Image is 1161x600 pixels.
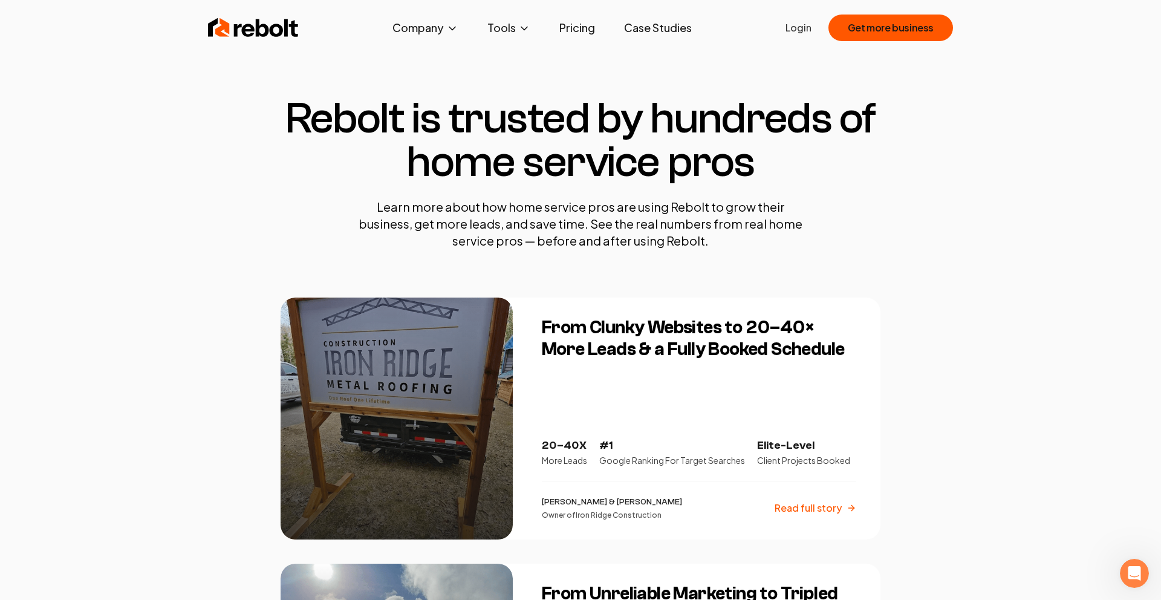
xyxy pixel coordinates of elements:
[542,437,587,454] p: 20–40X
[383,16,468,40] button: Company
[281,298,880,540] a: From Clunky Websites to 20–40× More Leads & a Fully Booked ScheduleFrom Clunky Websites to 20–40×...
[775,501,842,515] p: Read full story
[542,496,682,508] p: [PERSON_NAME] & [PERSON_NAME]
[550,16,605,40] a: Pricing
[542,510,682,520] p: Owner of Iron Ridge Construction
[478,16,540,40] button: Tools
[757,437,850,454] p: Elite-Level
[599,437,745,454] p: #1
[542,317,856,360] h3: From Clunky Websites to 20–40× More Leads & a Fully Booked Schedule
[351,198,810,249] p: Learn more about how home service pros are using Rebolt to grow their business, get more leads, a...
[785,21,811,35] a: Login
[1120,559,1149,588] iframe: Intercom live chat
[208,16,299,40] img: Rebolt Logo
[828,15,953,41] button: Get more business
[757,454,850,466] p: Client Projects Booked
[542,454,587,466] p: More Leads
[599,454,745,466] p: Google Ranking For Target Searches
[614,16,701,40] a: Case Studies
[281,97,880,184] h1: Rebolt is trusted by hundreds of home service pros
